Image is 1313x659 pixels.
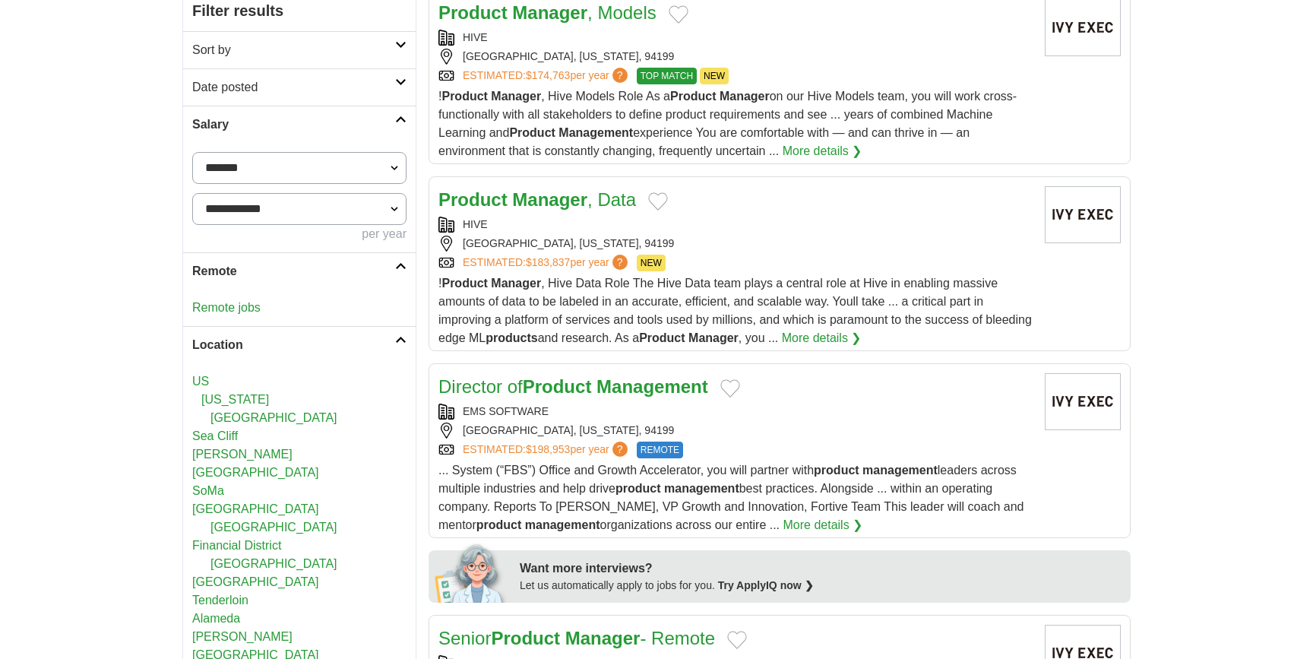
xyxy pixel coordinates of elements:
[192,484,224,497] a: SoMa
[526,256,570,268] span: $183,837
[783,516,863,534] a: More details ❯
[512,2,587,23] strong: Manager
[183,68,416,106] a: Date posted
[615,482,661,495] strong: product
[438,236,1033,252] div: [GEOGRAPHIC_DATA], [US_STATE], 94199
[192,78,395,97] h2: Date posted
[526,443,570,455] span: $198,953
[486,331,537,344] strong: products
[183,252,416,290] a: Remote
[520,578,1122,594] div: Let us automatically apply to jobs for you.
[192,594,248,607] a: Tenderloin
[438,277,1032,344] span: ! , Hive Data Role The Hive Data team plays a central role at Hive in enabling massive amounts of...
[438,464,1024,531] span: ... System (“FBS”) Office and Growth Accelerator, you will partner with leaders across multiple i...
[727,631,747,649] button: Add to favorite jobs
[637,68,697,84] span: TOP MATCH
[670,90,716,103] strong: Product
[438,217,1033,233] div: HIVE
[718,579,814,591] a: Try ApplyIQ now ❯
[210,411,337,424] a: [GEOGRAPHIC_DATA]
[648,192,668,211] button: Add to favorite jobs
[438,423,1033,439] div: [GEOGRAPHIC_DATA], [US_STATE], 94199
[509,126,555,139] strong: Product
[192,301,261,314] a: Remote jobs
[1045,186,1121,243] img: Company logo
[862,464,938,477] strong: management
[637,255,666,271] span: NEW
[183,31,416,68] a: Sort by
[210,521,337,534] a: [GEOGRAPHIC_DATA]
[520,559,1122,578] div: Want more interviews?
[664,482,739,495] strong: management
[441,90,487,103] strong: Product
[438,49,1033,65] div: [GEOGRAPHIC_DATA], [US_STATE], 94199
[720,379,740,398] button: Add to favorite jobs
[183,326,416,363] a: Location
[523,376,592,397] strong: Product
[438,2,656,23] a: Product Manager, Models
[192,612,240,625] a: Alameda
[192,225,407,243] div: per year
[441,277,487,290] strong: Product
[183,106,416,143] a: Salary
[1045,373,1121,430] img: Company logo
[438,189,636,210] a: Product Manager, Data
[783,142,862,160] a: More details ❯
[476,518,522,531] strong: product
[210,557,337,570] a: [GEOGRAPHIC_DATA]
[463,255,631,271] a: ESTIMATED:$183,837per year?
[192,448,319,479] a: [PERSON_NAME][GEOGRAPHIC_DATA]
[201,393,269,406] a: [US_STATE]
[720,90,770,103] strong: Manager
[192,539,281,552] a: Financial District
[438,2,508,23] strong: Product
[565,628,641,648] strong: Manager
[491,90,541,103] strong: Manager
[192,336,395,354] h2: Location
[700,68,729,84] span: NEW
[438,628,715,648] a: SeniorProduct Manager- Remote
[491,628,560,648] strong: Product
[192,41,395,59] h2: Sort by
[192,262,395,280] h2: Remote
[438,90,1017,157] span: ! , Hive Models Role As a on our Hive Models team, you will work cross-functionally with all stak...
[814,464,859,477] strong: product
[463,442,631,458] a: ESTIMATED:$198,953per year?
[525,518,600,531] strong: management
[512,189,587,210] strong: Manager
[491,277,541,290] strong: Manager
[192,575,319,588] a: [GEOGRAPHIC_DATA]
[558,126,633,139] strong: Management
[192,375,209,388] a: US
[612,255,628,270] span: ?
[596,376,708,397] strong: Management
[435,542,508,603] img: apply-iq-scientist.png
[782,329,862,347] a: More details ❯
[438,376,708,397] a: Director ofProduct Management
[438,189,508,210] strong: Product
[612,442,628,457] span: ?
[192,116,395,134] h2: Salary
[637,442,683,458] span: REMOTE
[192,502,319,515] a: [GEOGRAPHIC_DATA]
[669,5,688,24] button: Add to favorite jobs
[688,331,739,344] strong: Manager
[526,69,570,81] span: $174,763
[438,30,1033,46] div: HIVE
[438,404,1033,420] div: EMS SOFTWARE
[192,429,238,442] a: Sea Cliff
[612,68,628,83] span: ?
[463,68,631,84] a: ESTIMATED:$174,763per year?
[639,331,685,344] strong: Product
